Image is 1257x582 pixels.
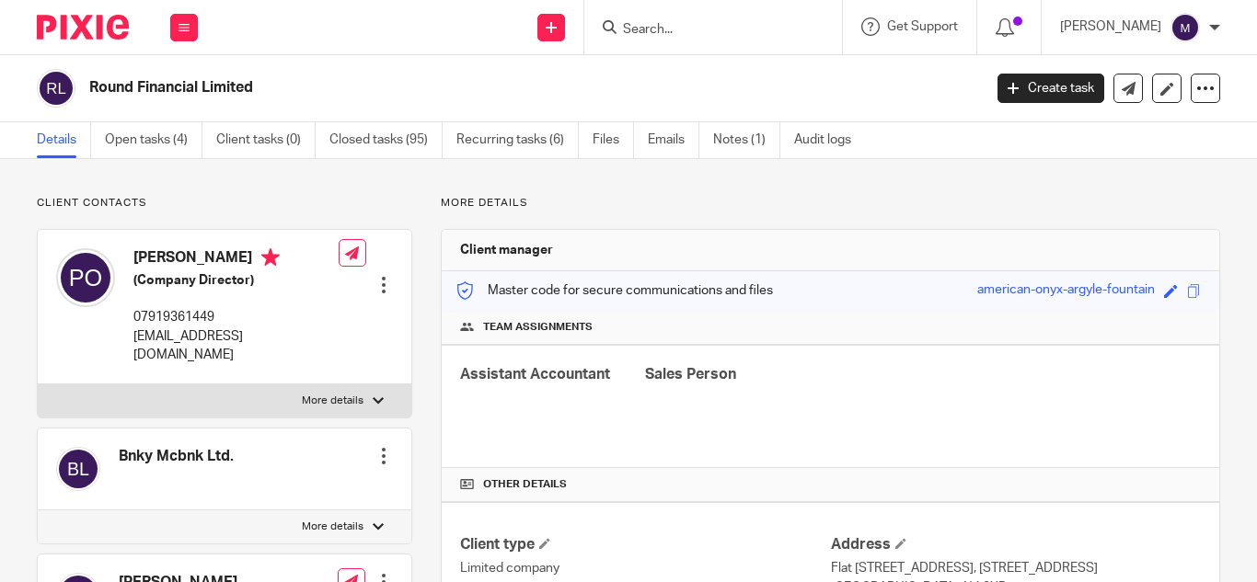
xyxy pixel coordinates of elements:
[37,196,412,211] p: Client contacts
[1152,74,1182,103] a: Edit client
[329,122,443,158] a: Closed tasks (95)
[539,538,550,549] span: Change Client type
[56,248,115,307] img: svg%3E
[1113,74,1143,103] a: Send new email
[831,535,1201,554] h4: Address
[593,122,634,158] a: Files
[1171,13,1200,42] img: svg%3E
[56,447,100,491] img: svg%3E
[441,196,1220,211] p: More details
[37,69,75,108] img: svg%3E
[216,122,316,158] a: Client tasks (0)
[648,122,699,158] a: Emails
[887,20,958,33] span: Get Support
[37,15,129,40] img: Pixie
[483,477,567,492] span: Other details
[460,367,610,382] span: Assistant Accountant
[1164,284,1178,298] span: Edit code
[133,271,339,290] h5: (Company Director)
[895,538,906,549] span: Edit Address
[713,122,780,158] a: Notes (1)
[105,122,202,158] a: Open tasks (4)
[977,280,1155,302] div: american-onyx-argyle-fountain
[133,308,339,326] p: 07919361449
[456,122,579,158] a: Recurring tasks (6)
[460,559,830,577] p: Limited company
[456,281,773,300] p: Master code for secure communications and files
[302,519,363,534] p: More details
[645,367,736,382] span: Sales Person
[261,248,280,267] i: Primary
[460,535,830,554] h4: Client type
[89,78,794,97] h2: Round Financial Limited
[794,122,865,158] a: Audit logs
[1060,17,1161,36] p: [PERSON_NAME]
[483,320,593,335] span: Team assignments
[302,394,363,408] p: More details
[1187,284,1201,298] span: Copy to clipboard
[460,241,553,259] h3: Client manager
[831,559,1201,577] p: Flat [STREET_ADDRESS], [STREET_ADDRESS]
[37,122,91,158] a: Details
[133,327,339,365] p: [EMAIL_ADDRESS][DOMAIN_NAME]
[998,74,1104,103] a: Create task
[133,248,339,271] h4: [PERSON_NAME]
[621,22,787,39] input: Search
[119,447,234,466] h4: Bnky Mcbnk Ltd.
